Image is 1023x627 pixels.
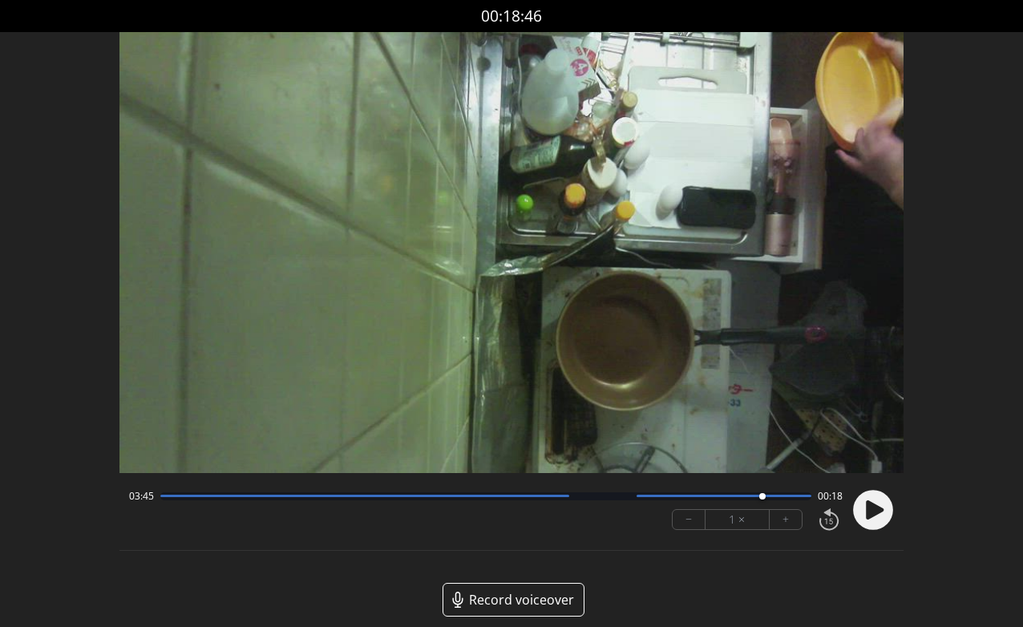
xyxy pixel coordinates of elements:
div: 1 × [706,510,770,529]
a: 00:18:46 [481,5,542,28]
span: 03:45 [129,490,154,503]
span: 00:18 [818,490,843,503]
span: Record voiceover [469,590,574,609]
a: Record voiceover [443,583,584,617]
button: + [770,510,802,529]
button: − [673,510,706,529]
